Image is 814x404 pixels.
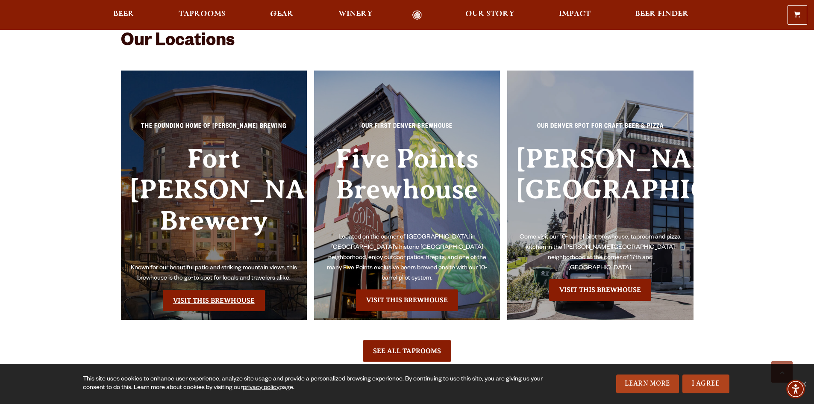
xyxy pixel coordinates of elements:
[635,11,689,18] span: Beer Finder
[465,11,514,18] span: Our Story
[129,122,299,137] p: The Founding Home of [PERSON_NAME] Brewing
[270,11,294,18] span: Gear
[323,122,492,137] p: Our First Denver Brewhouse
[616,375,679,393] a: Learn More
[559,11,591,18] span: Impact
[323,143,492,233] h3: Five Points Brewhouse
[264,10,299,20] a: Gear
[129,143,299,263] h3: Fort [PERSON_NAME] Brewery
[173,10,231,20] a: Taprooms
[338,11,373,18] span: Winery
[243,385,279,392] a: privacy policy
[113,11,134,18] span: Beer
[629,10,694,20] a: Beer Finder
[682,375,729,393] a: I Agree
[108,10,140,20] a: Beer
[786,380,805,398] div: Accessibility Menu
[323,233,492,284] p: Located on the corner of [GEOGRAPHIC_DATA] in [GEOGRAPHIC_DATA]’s historic [GEOGRAPHIC_DATA] neig...
[121,32,694,53] h2: Our Locations
[129,263,299,284] p: Known for our beautiful patio and striking mountain views, this brewhouse is the go-to spot for l...
[516,143,685,233] h3: [PERSON_NAME][GEOGRAPHIC_DATA]
[363,340,451,362] a: See All Taprooms
[553,10,596,20] a: Impact
[333,10,378,20] a: Winery
[179,11,226,18] span: Taprooms
[401,10,433,20] a: Odell Home
[516,122,685,137] p: Our Denver spot for craft beer & pizza
[771,361,793,383] a: Scroll to top
[163,290,265,311] a: Visit the Fort Collin's Brewery & Taproom
[83,375,546,392] div: This site uses cookies to enhance user experience, analyze site usage and provide a personalized ...
[549,279,651,301] a: Visit the Sloan’s Lake Brewhouse
[356,289,458,311] a: Visit the Five Points Brewhouse
[516,233,685,274] p: Come visit our 10-barrel pilot brewhouse, taproom and pizza kitchen in the [PERSON_NAME][GEOGRAPH...
[460,10,520,20] a: Our Story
